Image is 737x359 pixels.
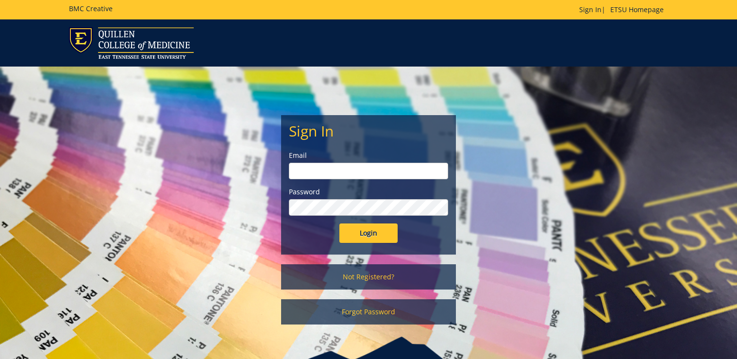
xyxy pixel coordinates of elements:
img: ETSU logo [69,27,194,59]
label: Password [289,187,448,197]
a: Sign In [579,5,602,14]
p: | [579,5,669,15]
a: ETSU Homepage [605,5,669,14]
a: Forgot Password [281,299,456,325]
h2: Sign In [289,123,448,139]
h5: BMC Creative [69,5,113,12]
a: Not Registered? [281,264,456,290]
label: Email [289,151,448,160]
input: Login [339,223,398,243]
